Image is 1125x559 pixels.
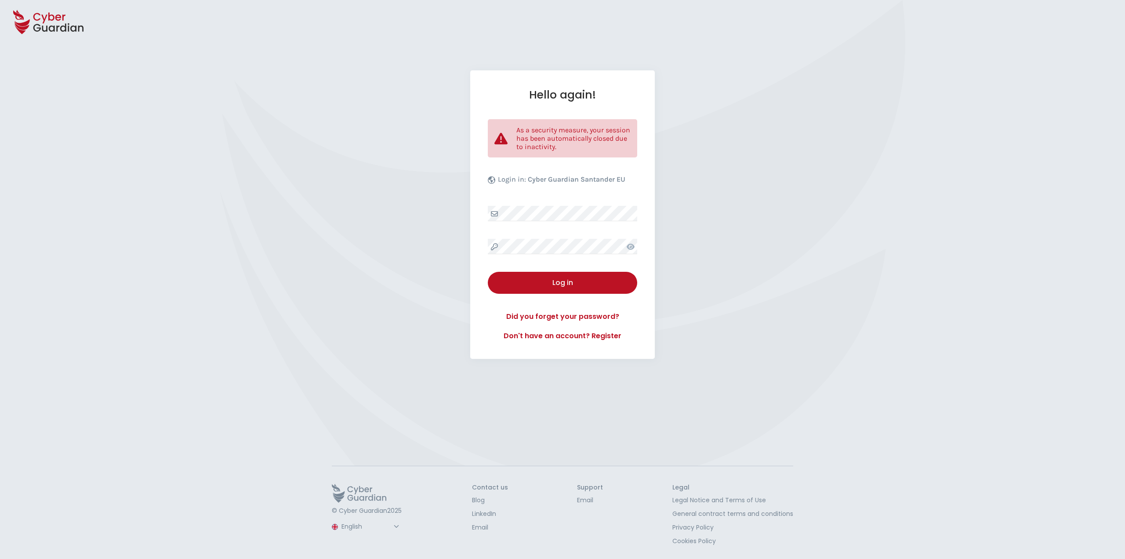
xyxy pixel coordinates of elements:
[672,509,793,519] a: General contract terms and conditions
[472,523,508,532] a: Email
[528,175,625,183] b: Cyber Guardian Santander EU
[332,507,403,515] p: © Cyber Guardian 2025
[577,484,603,492] h3: Support
[488,272,637,294] button: Log in
[472,496,508,505] a: Blog
[488,311,637,322] a: Did you forget your password?
[488,88,637,102] h1: Hello again!
[672,523,793,532] a: Privacy Policy
[516,126,631,151] p: As a security measure, your session has been automatically closed due to inactivity.
[332,524,338,530] img: region-logo
[472,509,508,519] a: LinkedIn
[672,484,793,492] h3: Legal
[498,175,625,188] p: Login in:
[672,537,793,546] a: Cookies Policy
[577,496,603,505] a: Email
[488,331,637,341] a: Don't have an account? Register
[494,278,631,288] div: Log in
[672,496,793,505] a: Legal Notice and Terms of Use
[472,484,508,492] h3: Contact us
